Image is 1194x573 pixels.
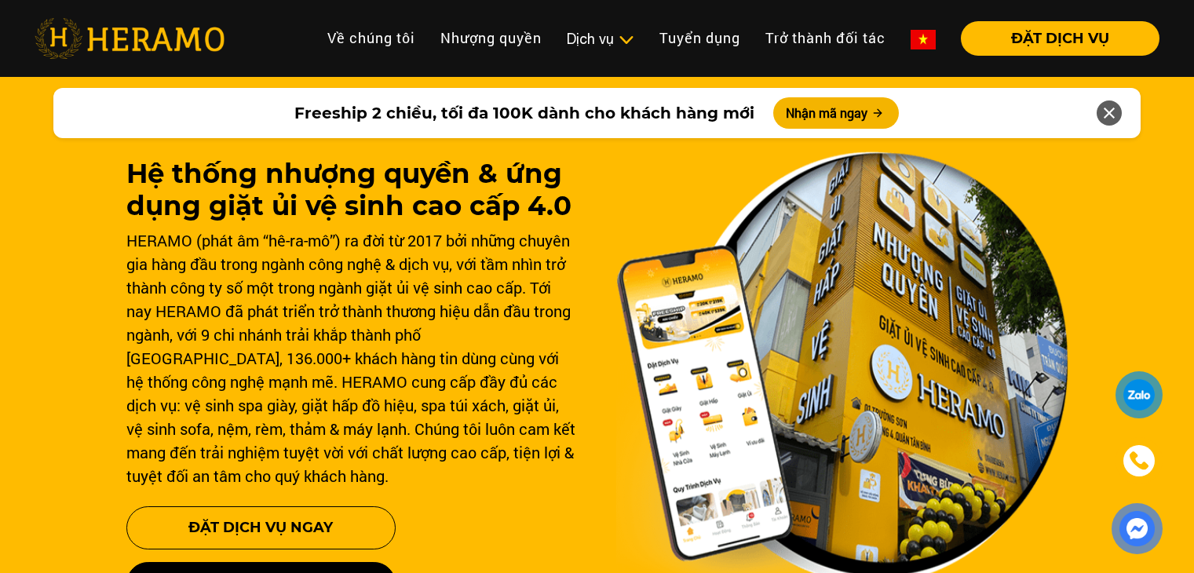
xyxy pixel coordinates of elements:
a: Tuyển dụng [647,21,753,55]
a: ĐẶT DỊCH VỤ [948,31,1159,46]
button: ĐẶT DỊCH VỤ [961,21,1159,56]
button: Nhận mã ngay [773,97,899,129]
img: heramo-logo.png [35,18,225,59]
h1: Hệ thống nhượng quyền & ứng dụng giặt ủi vệ sinh cao cấp 4.0 [126,158,579,222]
img: vn-flag.png [911,30,936,49]
a: phone-icon [1118,440,1160,482]
img: subToggleIcon [618,32,634,48]
button: Đặt Dịch Vụ Ngay [126,506,396,549]
img: phone-icon [1130,451,1148,470]
a: Trở thành đối tác [753,21,898,55]
div: Dịch vụ [567,28,634,49]
div: HERAMO (phát âm “hê-ra-mô”) ra đời từ 2017 bởi những chuyên gia hàng đầu trong ngành công nghệ & ... [126,228,579,487]
a: Về chúng tôi [315,21,428,55]
span: Freeship 2 chiều, tối đa 100K dành cho khách hàng mới [294,101,754,125]
a: Nhượng quyền [428,21,554,55]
